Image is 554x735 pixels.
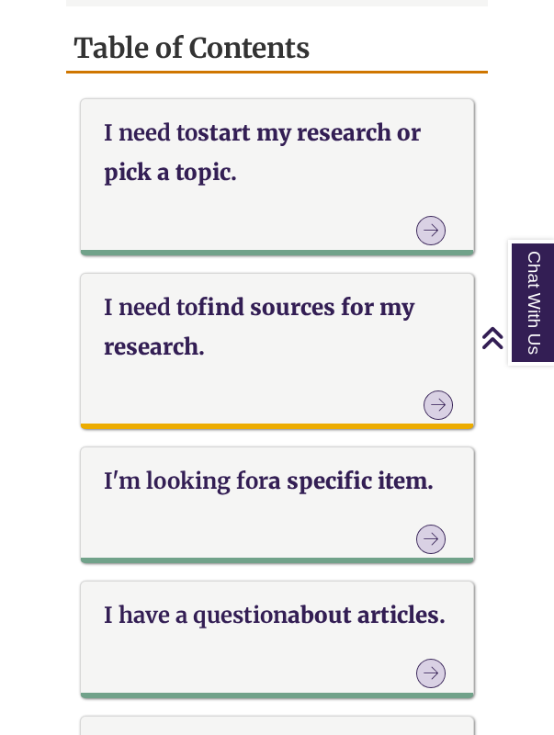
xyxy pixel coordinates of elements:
a: I need tostart my research or pick a topic. [104,113,449,249]
a: Back to Top [481,325,549,350]
a: I'm looking fora specific item. [104,461,449,558]
a: I have a questionabout articles. [104,595,449,692]
strong: I need to [104,119,198,147]
h3: find sources for my research. [104,288,449,367]
strong: I need to [104,293,198,322]
h3: about articles. [104,595,449,635]
strong: I have a question [104,601,288,629]
strong: I'm looking for [104,467,268,495]
h2: Table of Contents [66,25,487,73]
h3: start my research or pick a topic. [104,113,449,192]
a: I need tofind sources for my research. [104,288,449,424]
h3: a specific item. [104,461,449,501]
